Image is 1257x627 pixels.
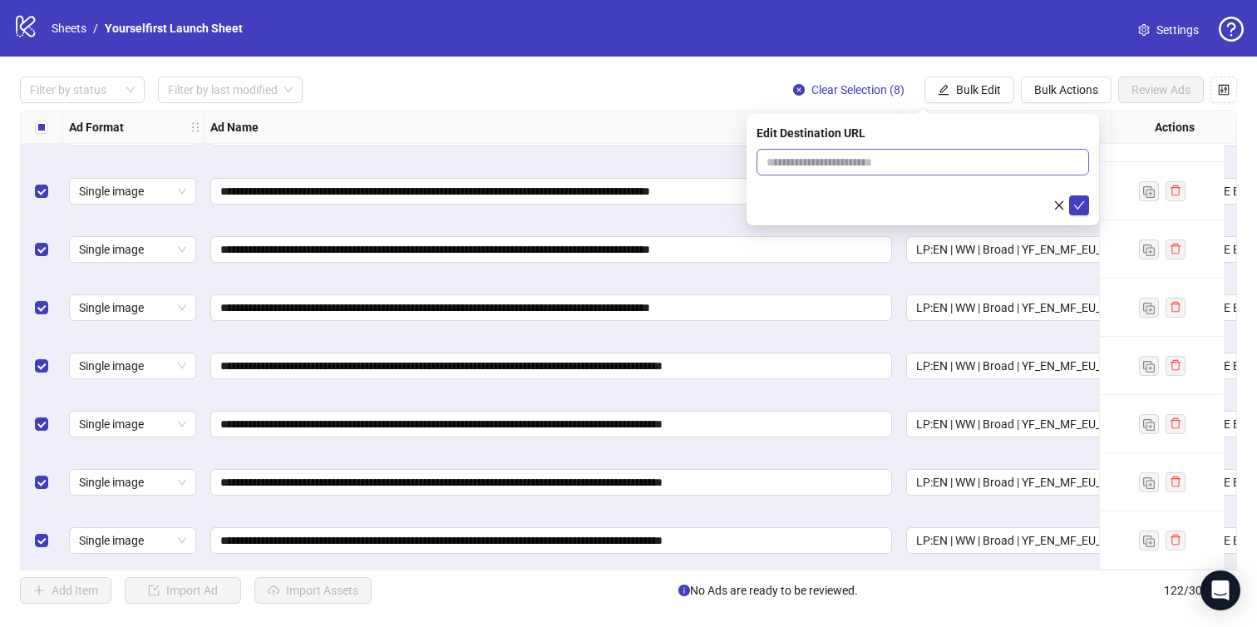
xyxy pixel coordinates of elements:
[1210,77,1237,103] button: Configure table settings
[1139,239,1159,259] button: Duplicate
[1073,200,1085,211] span: check
[79,412,186,437] span: Single image
[1021,77,1112,103] button: Bulk Actions
[210,118,259,136] strong: Ad Name
[780,77,918,103] button: Clear Selection (8)
[1218,84,1230,96] span: control
[1139,472,1159,492] button: Duplicate
[125,577,241,604] button: Import Ad
[20,577,111,604] button: Add Item
[21,111,62,144] div: Select all rows
[811,83,905,96] span: Clear Selection (8)
[678,585,690,596] span: info-circle
[1219,17,1244,42] span: question-circle
[21,337,62,395] div: Select row 119
[924,77,1014,103] button: Bulk Edit
[1156,21,1199,39] span: Settings
[79,295,186,320] span: Single image
[1139,531,1159,550] button: Duplicate
[21,220,62,279] div: Select row 117
[1200,570,1240,610] div: Open Intercom Messenger
[79,470,186,495] span: Single image
[101,19,246,37] a: Yourselfirst Launch Sheet
[1034,83,1098,96] span: Bulk Actions
[757,124,1089,142] div: Edit Destination URL
[79,179,186,204] span: Single image
[254,577,372,604] button: Import Assets
[79,237,186,262] span: Single image
[48,19,90,37] a: Sheets
[956,83,1001,96] span: Bulk Edit
[93,19,98,37] li: /
[21,162,62,220] div: Select row 116
[793,84,805,96] span: close-circle
[69,118,124,136] strong: Ad Format
[199,111,203,143] div: Resize Ad Format column
[1139,181,1159,201] button: Duplicate
[678,581,858,600] span: No Ads are ready to be reviewed.
[1125,17,1212,43] a: Settings
[21,279,62,337] div: Select row 118
[79,353,186,378] span: Single image
[1139,298,1159,318] button: Duplicate
[1155,118,1195,136] strong: Actions
[938,84,949,96] span: edit
[1139,414,1159,434] button: Duplicate
[1139,356,1159,376] button: Duplicate
[895,111,899,143] div: Resize Ad Name column
[1118,77,1204,103] button: Review Ads
[201,121,213,133] span: holder
[21,453,62,511] div: Select row 121
[1138,24,1150,36] span: setting
[190,121,201,133] span: holder
[79,528,186,553] span: Single image
[21,511,62,570] div: Select row 122
[1053,200,1065,211] span: close
[1164,581,1237,600] span: 122 / 300 items
[21,395,62,453] div: Select row 120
